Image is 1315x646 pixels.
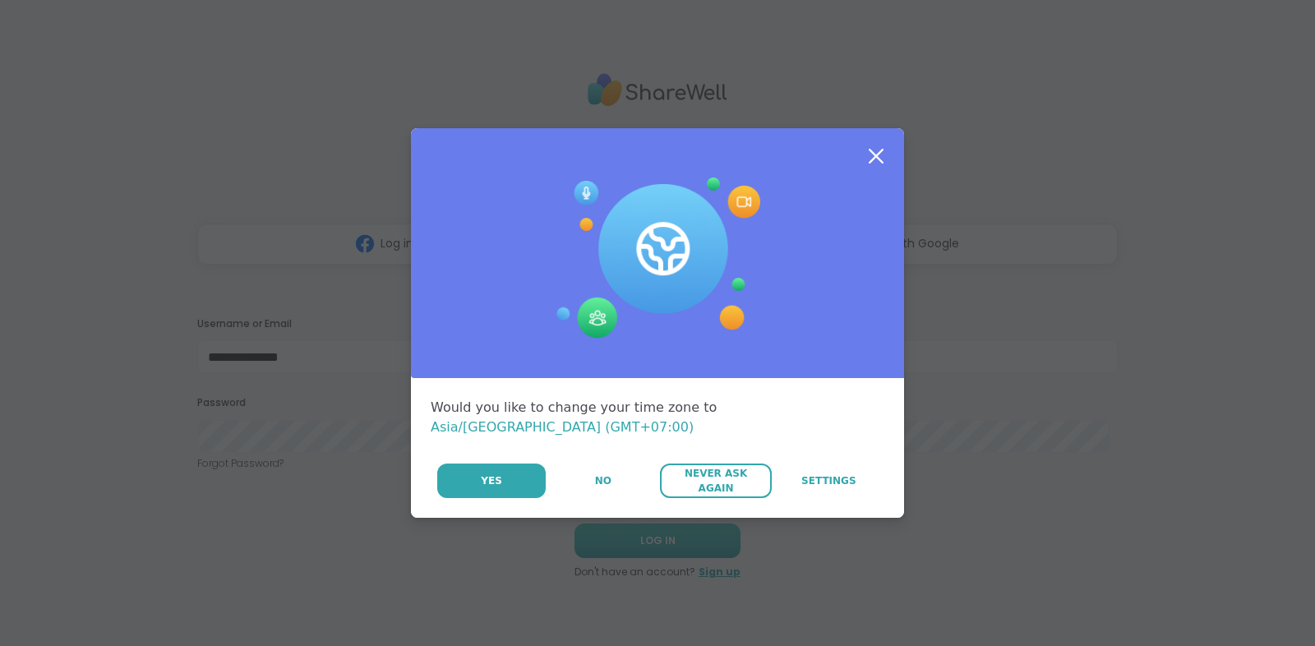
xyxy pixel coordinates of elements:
[481,473,502,488] span: Yes
[773,464,884,498] a: Settings
[431,419,694,435] span: Asia/[GEOGRAPHIC_DATA] (GMT+07:00)
[668,466,763,496] span: Never Ask Again
[555,178,760,339] img: Session Experience
[801,473,856,488] span: Settings
[431,398,884,437] div: Would you like to change your time zone to
[547,464,658,498] button: No
[660,464,771,498] button: Never Ask Again
[437,464,546,498] button: Yes
[595,473,611,488] span: No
